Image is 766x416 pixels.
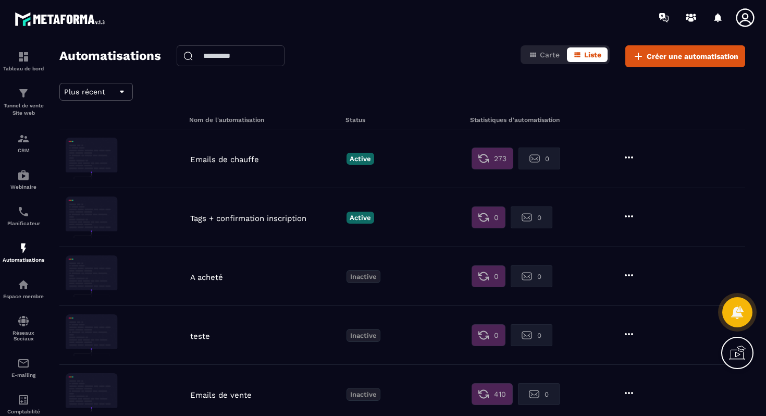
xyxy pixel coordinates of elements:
p: Tableau de bord [3,66,44,71]
p: Active [347,212,374,224]
button: 273 [472,148,513,169]
button: 0 [511,324,552,346]
img: automation-background [66,255,118,297]
img: first stat [478,153,489,164]
p: Active [347,153,374,165]
button: Carte [523,47,566,62]
img: second stat [522,330,532,340]
img: first stat [478,389,489,399]
p: Comptabilité [3,409,44,414]
img: automation-background [66,197,118,238]
img: first stat [478,212,489,223]
p: A acheté [190,273,341,282]
span: 0 [545,155,549,163]
img: scheduler [17,205,30,218]
p: E-mailing [3,372,44,378]
span: 0 [537,214,541,222]
button: 0 [518,383,560,405]
h6: Nom de l'automatisation [189,116,343,124]
img: first stat [478,271,489,282]
img: second stat [522,271,532,282]
img: second stat [529,389,539,399]
h2: Automatisations [59,45,161,67]
span: 273 [494,153,506,164]
span: 410 [494,389,506,399]
p: Réseaux Sociaux [3,330,44,341]
h6: Statistiques d'automatisation [470,116,592,124]
span: Créer une automatisation [647,51,738,62]
button: 0 [511,265,552,287]
p: Webinaire [3,184,44,190]
p: Planificateur [3,221,44,226]
a: emailemailE-mailing [3,349,44,386]
p: Automatisations [3,257,44,263]
span: 0 [494,212,499,223]
img: accountant [17,394,30,406]
button: 0 [518,148,560,169]
span: 0 [494,330,499,340]
span: Liste [584,51,601,59]
button: 0 [511,206,552,228]
img: automations [17,169,30,181]
img: email [17,357,30,370]
span: 0 [494,271,499,282]
img: first stat [478,330,489,340]
button: Créer une automatisation [625,45,745,67]
a: schedulerschedulerPlanificateur [3,198,44,234]
p: Inactive [347,270,380,283]
p: teste [190,332,341,341]
img: automation-background [66,314,118,356]
span: 0 [537,332,541,339]
img: automations [17,242,30,254]
span: Carte [540,51,560,59]
p: Tags + confirmation inscription [190,214,341,223]
button: 0 [472,206,505,228]
button: Liste [567,47,608,62]
img: automations [17,278,30,291]
span: Plus récent [64,88,105,96]
img: automation-background [66,138,118,179]
img: formation [17,87,30,100]
span: 0 [545,390,549,398]
img: social-network [17,315,30,327]
a: automationsautomationsEspace membre [3,271,44,307]
p: CRM [3,148,44,153]
p: Inactive [347,329,380,342]
img: second stat [522,212,532,223]
a: formationformationTunnel de vente Site web [3,79,44,125]
button: 0 [472,265,505,287]
a: social-networksocial-networkRéseaux Sociaux [3,307,44,349]
img: logo [15,9,108,29]
p: Espace membre [3,293,44,299]
p: Emails de vente [190,390,341,400]
a: formationformationCRM [3,125,44,161]
img: formation [17,51,30,63]
button: 0 [472,324,505,346]
p: Inactive [347,388,380,401]
img: formation [17,132,30,145]
p: Emails de chauffe [190,155,341,164]
img: automation-background [66,373,118,415]
img: second stat [529,153,540,164]
p: Tunnel de vente Site web [3,102,44,117]
a: automationsautomationsWebinaire [3,161,44,198]
a: automationsautomationsAutomatisations [3,234,44,271]
button: 410 [472,383,513,405]
a: formationformationTableau de bord [3,43,44,79]
span: 0 [537,273,541,280]
h6: Status [345,116,467,124]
